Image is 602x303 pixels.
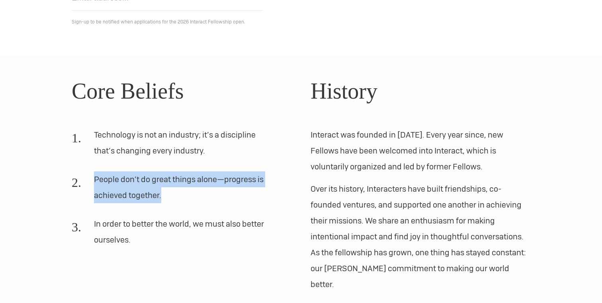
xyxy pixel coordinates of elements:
[311,74,530,108] h2: History
[311,181,530,292] p: Over its history, Interacters have built friendships, co-founded ventures, and supported one anot...
[72,17,530,27] p: Sign-up to be notified when applications for the 2026 Interact Fellowship open.
[72,74,291,108] h2: Core Beliefs
[311,127,530,175] p: Interact was founded in [DATE]. Every year since, new Fellows have been welcomed into Interact, w...
[72,127,272,165] li: Technology is not an industry; it’s a discipline that’s changing every industry.
[72,216,272,254] li: In order to better the world, we must also better ourselves.
[72,171,272,210] li: People don’t do great things alone—progress is achieved together.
